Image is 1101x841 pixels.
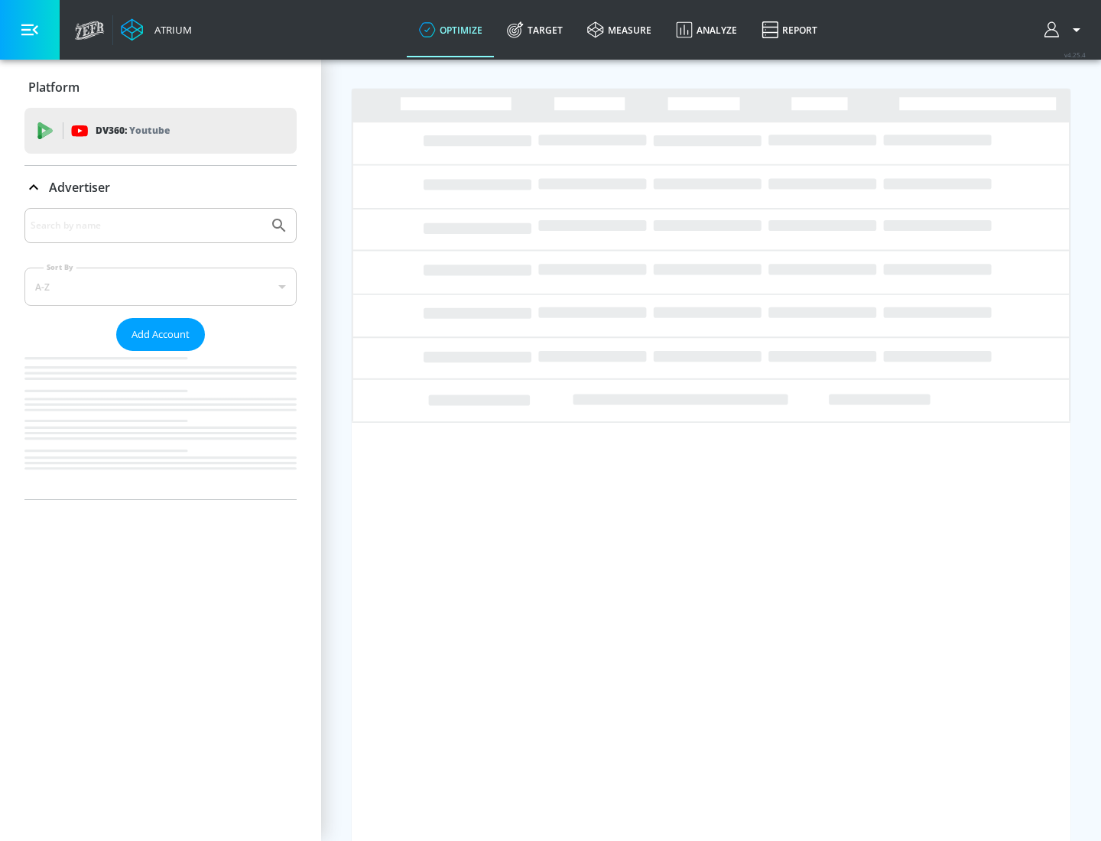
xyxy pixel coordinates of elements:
label: Sort By [44,262,76,272]
button: Add Account [116,318,205,351]
a: Report [749,2,830,57]
p: Advertiser [49,179,110,196]
div: Platform [24,66,297,109]
nav: list of Advertiser [24,351,297,499]
a: Atrium [121,18,192,41]
span: v 4.25.4 [1064,50,1086,59]
a: Analyze [664,2,749,57]
p: Youtube [129,122,170,138]
div: A-Z [24,268,297,306]
p: DV360: [96,122,170,139]
div: Atrium [148,23,192,37]
div: DV360: Youtube [24,108,297,154]
a: measure [575,2,664,57]
input: Search by name [31,216,262,235]
span: Add Account [132,326,190,343]
div: Advertiser [24,166,297,209]
a: Target [495,2,575,57]
p: Platform [28,79,80,96]
a: optimize [407,2,495,57]
div: Advertiser [24,208,297,499]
